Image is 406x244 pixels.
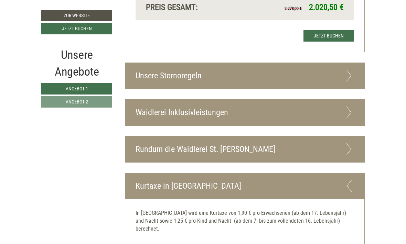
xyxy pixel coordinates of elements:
a: Zur Website [41,10,112,21]
div: Rundum die Waidlerei St. [PERSON_NAME] [125,136,365,162]
a: Jetzt buchen [41,23,112,34]
div: Kurtaxe in [GEOGRAPHIC_DATA] [125,173,365,199]
div: Unsere Angebote [41,46,112,80]
span: 2.278,00 € [285,6,302,11]
span: Angebot 1 [66,86,88,91]
a: Jetzt buchen [303,30,354,42]
span: 2.020,50 € [309,2,344,12]
p: In [GEOGRAPHIC_DATA] wird eine Kurtaxe von 1,90 € pro Erwachsenen (ab dem 17. Lebensjahr) und Nac... [136,209,354,233]
div: Preis gesamt: [141,1,245,13]
span: Angebot 2 [66,99,88,104]
div: Unsere Stornoregeln [125,63,365,89]
div: Waidlerei Inklusivleistungen [125,100,365,125]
